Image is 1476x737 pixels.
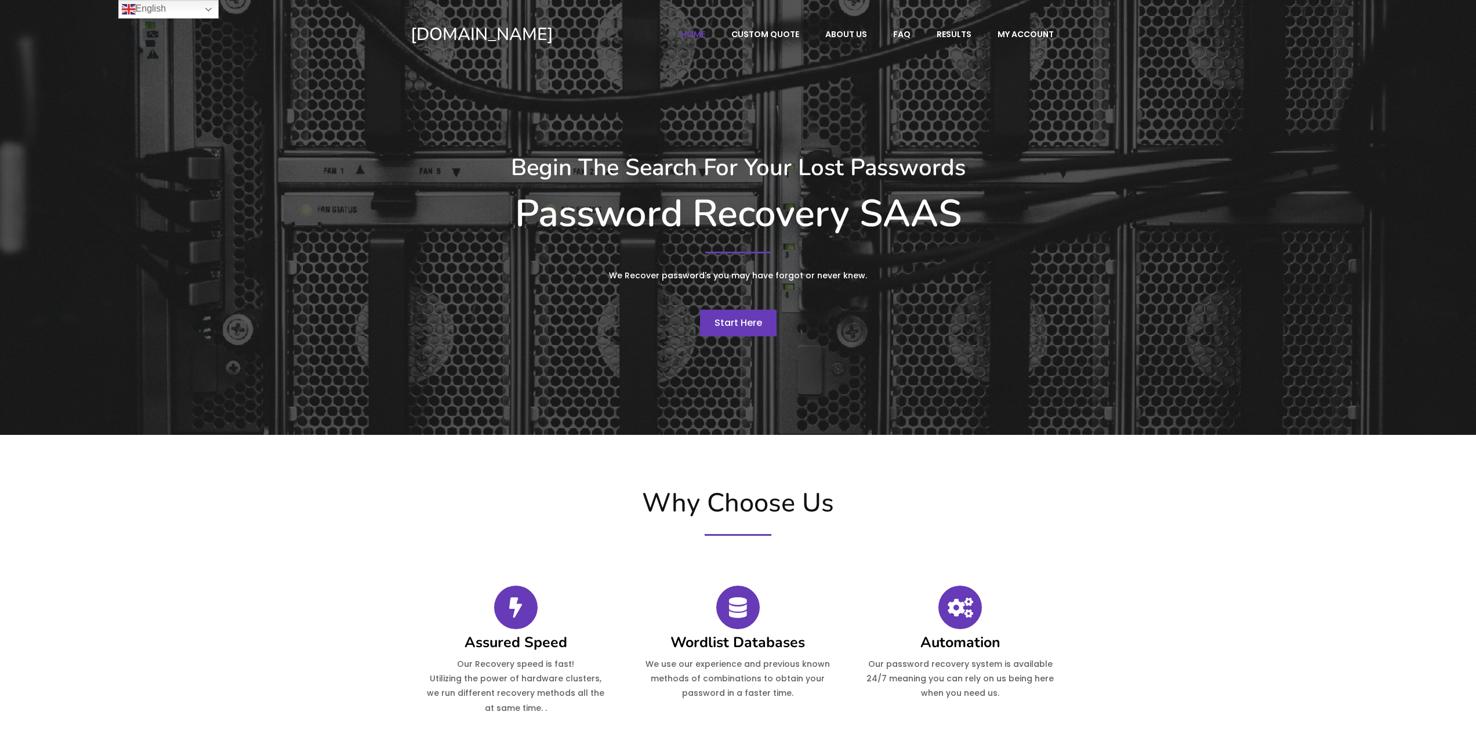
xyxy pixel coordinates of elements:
a: My account [985,23,1066,45]
p: Our password recovery system is available 24/7 meaning you can rely on us being here when you nee... [866,657,1054,701]
a: Home [669,23,717,45]
a: About Us [813,23,879,45]
span: Home [681,29,705,39]
h4: Automation [866,636,1054,650]
a: Start Here [700,310,777,336]
a: Results [924,23,984,45]
span: Results [937,29,971,39]
span: Start Here [715,316,762,329]
h3: Begin The Search For Your Lost Passwords [411,154,1066,181]
img: en [122,2,136,16]
a: Custom Quote [719,23,811,45]
h4: Assured Speed [422,636,610,650]
h4: Wordlist Databases [644,636,832,650]
h2: Why Choose Us [405,488,1072,519]
p: We Recover password's you may have forgot or never knew. [521,268,956,283]
span: FAQ [893,29,911,39]
p: We use our experience and previous known methods of combinations to obtain your password in a fas... [644,657,832,701]
span: About Us [825,29,867,39]
a: FAQ [881,23,923,45]
span: Custom Quote [731,29,799,39]
p: Our Recovery speed is fast! Utilizing the power of hardware clusters, we run different recovery m... [422,657,610,716]
h1: Password Recovery SAAS [411,191,1066,237]
a: [DOMAIN_NAME] [411,23,633,46]
span: My account [998,29,1054,39]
